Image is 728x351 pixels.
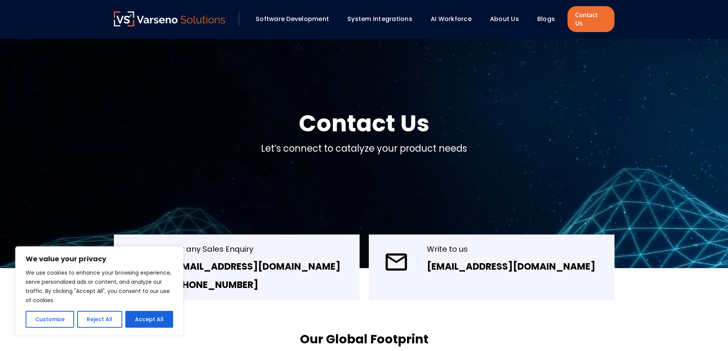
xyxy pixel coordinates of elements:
[533,13,566,26] div: Blogs
[261,142,467,155] p: Let’s connect to catalyze your product needs
[486,13,530,26] div: About Us
[26,254,173,264] p: We value your privacy
[299,108,430,139] h1: Contact Us
[125,311,173,328] button: Accept All
[537,15,555,23] a: Blogs
[26,268,173,305] p: We use cookies to enhance your browsing experience, serve personalized ads or content, and analyz...
[256,15,329,23] a: Software Development
[252,13,340,26] div: Software Development
[567,6,614,32] a: Contact Us
[77,311,122,328] button: Reject All
[347,15,412,23] a: System Integrations
[427,244,595,254] div: Write to us
[172,278,258,291] a: [PHONE_NUMBER]
[490,15,519,23] a: About Us
[427,13,482,26] div: AI Workforce
[26,311,74,328] button: Customize
[114,11,225,26] img: Varseno Solutions – Product Engineering & IT Services
[114,11,225,27] a: Varseno Solutions – Product Engineering & IT Services
[427,260,595,273] a: [EMAIL_ADDRESS][DOMAIN_NAME]
[172,244,340,254] div: For any Sales Enquiry
[344,13,423,26] div: System Integrations
[300,331,428,348] h2: Our Global Footprint
[172,260,340,273] a: [EMAIL_ADDRESS][DOMAIN_NAME]
[431,15,472,23] a: AI Workforce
